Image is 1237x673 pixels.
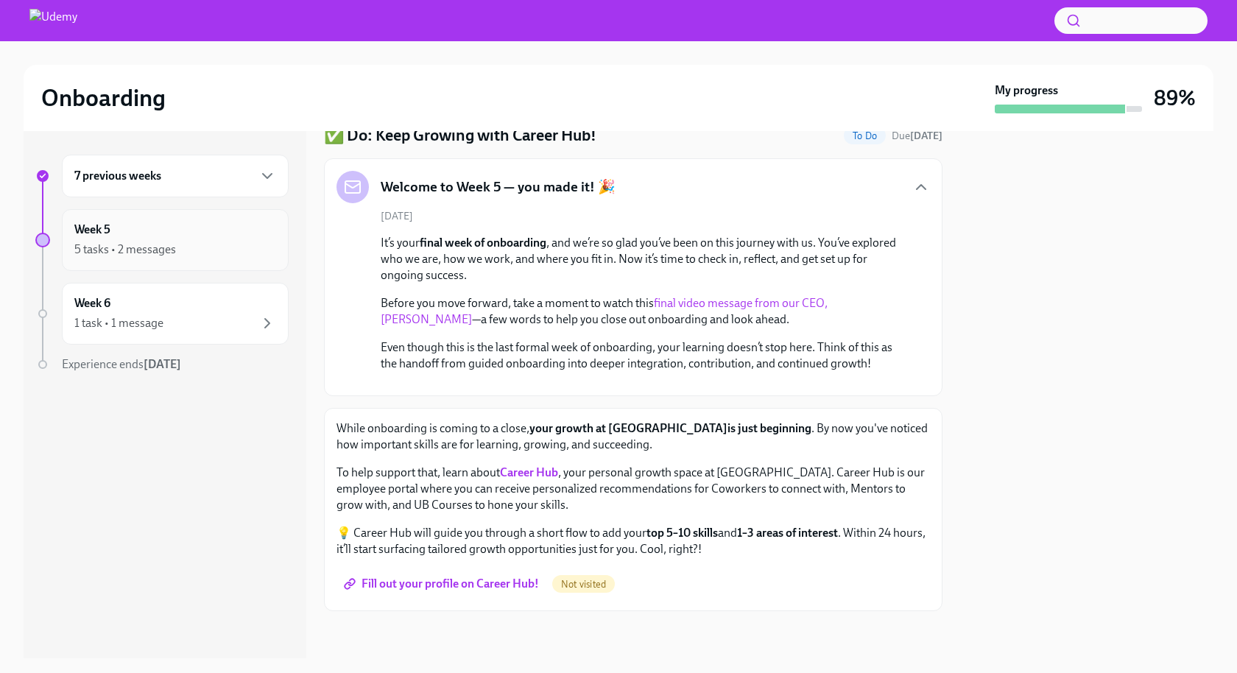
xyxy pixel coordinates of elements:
strong: [DATE] [910,130,942,142]
span: Due [892,130,942,142]
p: To help support that, learn about , your personal growth space at [GEOGRAPHIC_DATA]. Career Hub i... [336,465,930,513]
h5: Welcome to Week 5 — you made it! 🎉 [381,177,616,197]
strong: your growth at [GEOGRAPHIC_DATA] [529,421,727,435]
h6: Week 5 [74,222,110,238]
span: Not visited [552,579,615,590]
p: Before you move forward, take a moment to watch this —a few words to help you close out onboardin... [381,295,906,328]
h3: 89% [1154,85,1196,111]
p: 💡 Career Hub will guide you through a short flow to add your and . Within 24 hours, it’ll start s... [336,525,930,557]
p: While onboarding is coming to a close, . By now you've noticed how important skills are for learn... [336,420,930,453]
p: It’s your , and we’re so glad you’ve been on this journey with us. You’ve explored who we are, ho... [381,235,906,283]
a: Fill out your profile on Career Hub! [336,569,549,599]
span: [DATE] [381,209,413,223]
h2: Onboarding [41,83,166,113]
strong: top 5–10 skills [646,526,718,540]
h6: Week 6 [74,295,110,311]
a: Week 55 tasks • 2 messages [35,209,289,271]
img: Udemy [29,9,77,32]
a: Career Hub [500,465,558,479]
h6: 7 previous weeks [74,168,161,184]
strong: My progress [995,82,1058,99]
strong: final week of onboarding [420,236,546,250]
strong: [DATE] [144,357,181,371]
span: August 31st, 2025 10:00 [892,129,942,143]
h4: ✅ Do: Keep Growing with Career Hub! [324,124,596,147]
span: Experience ends [62,357,181,371]
div: 1 task • 1 message [74,315,163,331]
strong: is just beginning [529,421,811,435]
div: 5 tasks • 2 messages [74,242,176,258]
p: Even though this is the last formal week of onboarding, your learning doesn’t stop here. Think of... [381,339,906,372]
strong: 1–3 areas of interest [737,526,838,540]
span: To Do [844,130,886,141]
span: Fill out your profile on Career Hub! [347,577,539,591]
a: Week 61 task • 1 message [35,283,289,345]
div: 7 previous weeks [62,155,289,197]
